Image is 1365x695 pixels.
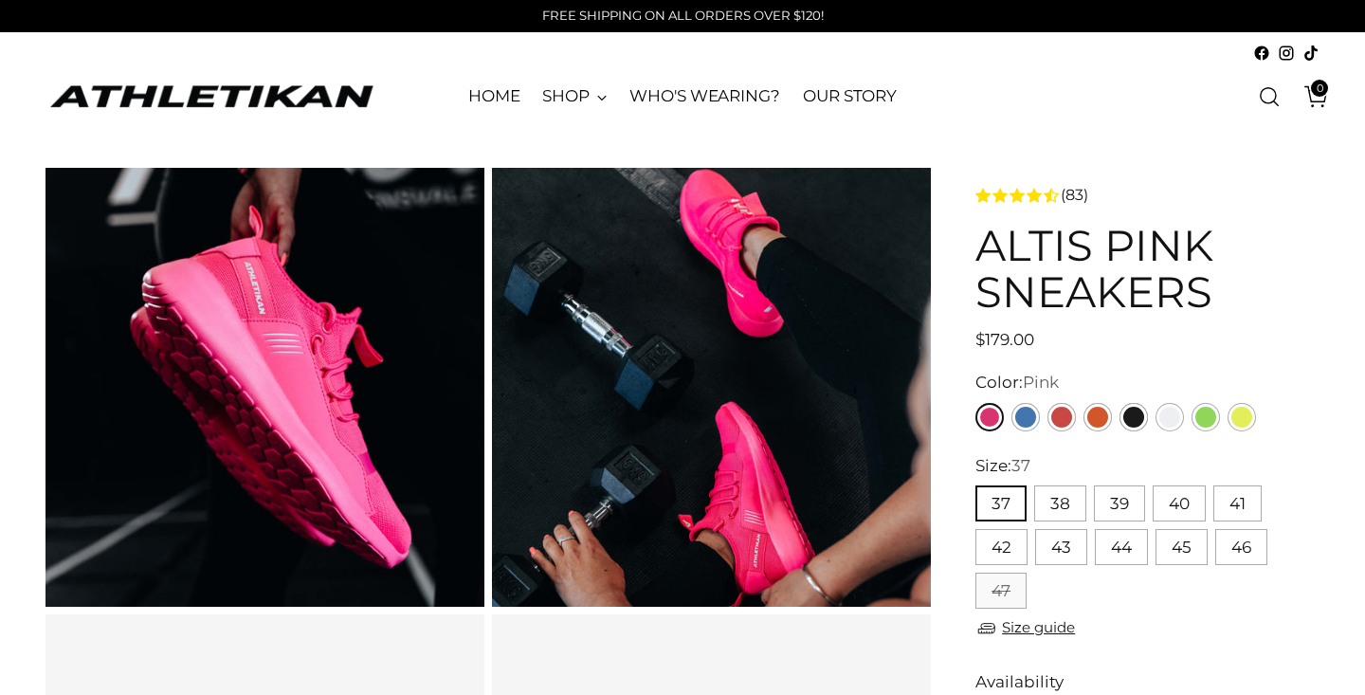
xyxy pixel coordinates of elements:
button: 43 [1035,529,1087,565]
img: ALTIS Pink Sneakers [492,168,931,607]
p: FREE SHIPPING ON ALL ORDERS OVER $120! [542,7,824,26]
a: Open cart modal [1290,78,1328,116]
h1: ALTIS Pink Sneakers [975,222,1319,316]
span: Pink [1023,373,1059,392]
button: 46 [1215,529,1267,565]
span: 0 [1311,80,1328,97]
button: 44 [1095,529,1148,565]
a: Pink [975,403,1004,431]
a: WHO'S WEARING? [629,76,780,118]
a: Open search modal [1250,78,1288,116]
a: Yellow [1228,403,1256,431]
span: 37 [1011,456,1030,475]
button: 42 [975,529,1028,565]
span: Availability [975,670,1064,695]
a: Red [1047,403,1076,431]
a: SHOP [542,76,607,118]
label: Size: [975,454,1030,479]
button: 41 [1213,485,1262,521]
a: HOME [468,76,520,118]
button: 45 [1156,529,1208,565]
button: 38 [1034,485,1086,521]
a: Black [1119,403,1148,431]
button: 40 [1153,485,1206,521]
a: Orange [1083,403,1112,431]
span: (83) [1061,184,1088,207]
a: Blue [1011,403,1040,431]
img: ALTIS Pink Sneakers [45,168,484,607]
span: $179.00 [975,328,1034,353]
a: White [1156,403,1184,431]
button: 37 [975,485,1027,521]
a: Green [1192,403,1220,431]
button: 47 [975,573,1027,609]
button: 39 [1094,485,1145,521]
a: 4.3 rating (83 votes) [975,183,1319,207]
a: OUR STORY [803,76,897,118]
a: Size guide [975,616,1075,640]
a: ATHLETIKAN [45,82,377,111]
label: Color: [975,371,1059,395]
